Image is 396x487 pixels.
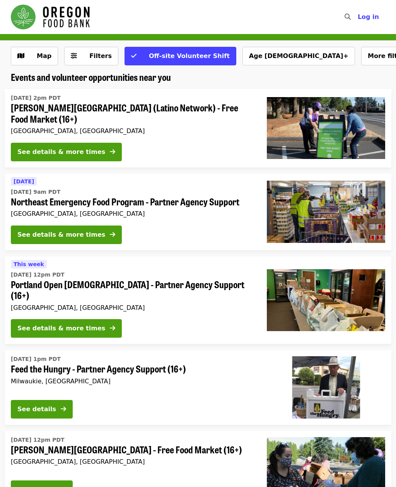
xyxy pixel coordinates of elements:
[11,127,254,135] div: [GEOGRAPHIC_DATA], [GEOGRAPHIC_DATA]
[11,279,254,301] span: Portland Open [DEMOGRAPHIC_DATA] - Partner Agency Support (16+)
[11,363,254,374] span: Feed the Hungry - Partner Agency Support (16+)
[267,356,385,418] img: Feed the Hungry - Partner Agency Support (16+) organized by Oregon Food Bank
[267,269,385,331] img: Portland Open Bible - Partner Agency Support (16+) organized by Oregon Food Bank
[64,47,118,65] button: Filters (0 selected)
[11,47,58,65] button: Show map view
[355,8,362,26] input: Search
[89,52,112,60] span: Filters
[11,436,65,444] time: [DATE] 12pm PDT
[11,196,254,207] span: Northeast Emergency Food Program - Partner Agency Support
[11,304,254,311] div: [GEOGRAPHIC_DATA], [GEOGRAPHIC_DATA]
[11,70,171,84] span: Events and volunteer opportunities near you
[17,324,105,333] div: See details & more times
[345,13,351,21] i: search icon
[352,9,385,25] button: Log in
[5,89,391,167] a: See details for "Rigler Elementary School (Latino Network) - Free Food Market (16+)"
[14,178,34,185] span: [DATE]
[11,319,122,338] button: See details & more times
[110,148,115,155] i: arrow-right icon
[11,400,73,419] button: See details
[71,52,77,60] i: sliders-h icon
[11,458,254,465] div: [GEOGRAPHIC_DATA], [GEOGRAPHIC_DATA]
[110,325,115,332] i: arrow-right icon
[125,47,236,65] button: Off-site Volunteer Shift
[11,226,122,244] button: See details & more times
[11,5,90,29] img: Oregon Food Bank - Home
[17,405,56,414] div: See details
[149,52,230,60] span: Off-site Volunteer Shift
[267,181,385,243] img: Northeast Emergency Food Program - Partner Agency Support organized by Oregon Food Bank
[11,355,61,363] time: [DATE] 1pm PDT
[11,102,254,125] span: [PERSON_NAME][GEOGRAPHIC_DATA] (Latino Network) - Free Food Market (16+)
[11,94,61,102] time: [DATE] 2pm PDT
[17,147,105,157] div: See details & more times
[5,174,391,250] a: See details for "Northeast Emergency Food Program - Partner Agency Support"
[110,231,115,238] i: arrow-right icon
[14,261,44,267] span: This week
[5,256,391,344] a: See details for "Portland Open Bible - Partner Agency Support (16+)"
[267,97,385,159] img: Rigler Elementary School (Latino Network) - Free Food Market (16+) organized by Oregon Food Bank
[17,230,105,239] div: See details & more times
[242,47,355,65] button: Age [DEMOGRAPHIC_DATA]+
[11,188,60,196] time: [DATE] 9am PDT
[11,143,122,161] button: See details & more times
[11,210,254,217] div: [GEOGRAPHIC_DATA], [GEOGRAPHIC_DATA]
[11,444,254,455] span: [PERSON_NAME][GEOGRAPHIC_DATA] - Free Food Market (16+)
[61,405,66,413] i: arrow-right icon
[131,52,137,60] i: check icon
[11,271,65,279] time: [DATE] 12pm PDT
[5,350,391,424] a: See details for "Feed the Hungry - Partner Agency Support (16+)"
[37,52,51,60] span: Map
[17,52,24,60] i: map icon
[358,13,379,21] span: Log in
[11,378,254,385] div: Milwaukie, [GEOGRAPHIC_DATA]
